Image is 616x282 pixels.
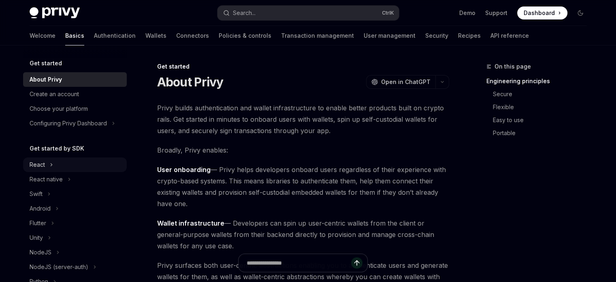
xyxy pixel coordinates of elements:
span: Privy builds authentication and wallet infrastructure to enable better products built on crypto r... [157,102,449,136]
strong: User onboarding [157,166,211,174]
span: On this page [495,62,531,71]
div: Unity [30,233,43,243]
a: Demo [459,9,475,17]
a: Authentication [94,26,136,45]
h5: Get started by SDK [30,144,84,153]
a: Flexible [493,101,593,114]
span: Broadly, Privy enables: [157,144,449,156]
a: Choose your platform [23,101,127,116]
div: Swift [30,189,43,199]
img: dark logo [30,7,80,19]
div: Choose your platform [30,104,88,114]
div: Get started [157,62,449,71]
div: NodeJS [30,248,51,257]
button: Toggle dark mode [574,6,587,19]
div: Search... [233,8,256,18]
a: Support [485,9,507,17]
a: Wallets [145,26,166,45]
a: Secure [493,88,593,101]
div: Create an account [30,89,79,99]
a: Recipes [458,26,481,45]
a: API reference [490,26,529,45]
a: Easy to use [493,114,593,127]
a: User management [364,26,416,45]
button: Open in ChatGPT [366,75,435,89]
button: Search...CtrlK [217,6,399,20]
a: Create an account [23,87,127,101]
h5: Get started [30,58,62,68]
a: Engineering principles [486,75,593,88]
div: React native [30,174,63,184]
a: Transaction management [281,26,354,45]
span: Dashboard [524,9,555,17]
a: Welcome [30,26,55,45]
a: Portable [493,127,593,140]
div: About Privy [30,75,62,84]
span: — Developers can spin up user-centric wallets from the client or general-purpose wallets from the... [157,217,449,252]
button: Send message [351,257,362,269]
div: React [30,160,45,170]
a: About Privy [23,72,127,87]
h1: About Privy [157,75,224,89]
a: Policies & controls [219,26,271,45]
span: — Privy helps developers onboard users regardless of their experience with crypto-based systems. ... [157,164,449,209]
div: Android [30,204,51,213]
div: Flutter [30,218,46,228]
span: Ctrl K [382,10,394,16]
a: Security [425,26,448,45]
div: NodeJS (server-auth) [30,262,88,272]
a: Connectors [176,26,209,45]
span: Open in ChatGPT [381,78,431,86]
a: Basics [65,26,84,45]
div: Configuring Privy Dashboard [30,118,107,128]
strong: Wallet infrastructure [157,219,224,227]
a: Dashboard [517,6,567,19]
